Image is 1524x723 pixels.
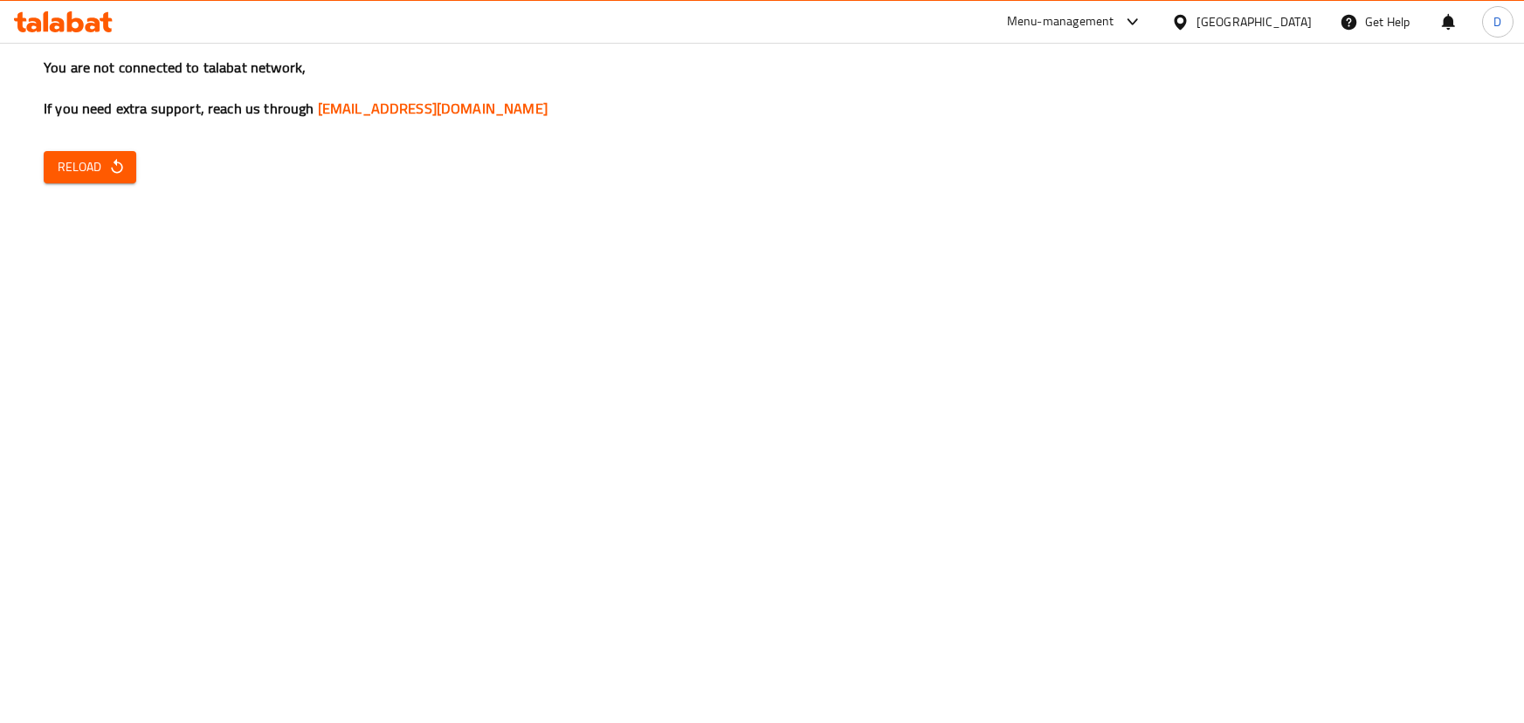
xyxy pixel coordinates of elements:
div: [GEOGRAPHIC_DATA] [1196,12,1312,31]
a: [EMAIL_ADDRESS][DOMAIN_NAME] [318,95,548,121]
div: Menu-management [1007,11,1114,32]
span: Reload [58,156,122,178]
button: Reload [44,151,136,183]
span: D [1493,12,1501,31]
h3: You are not connected to talabat network, If you need extra support, reach us through [44,58,1480,119]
